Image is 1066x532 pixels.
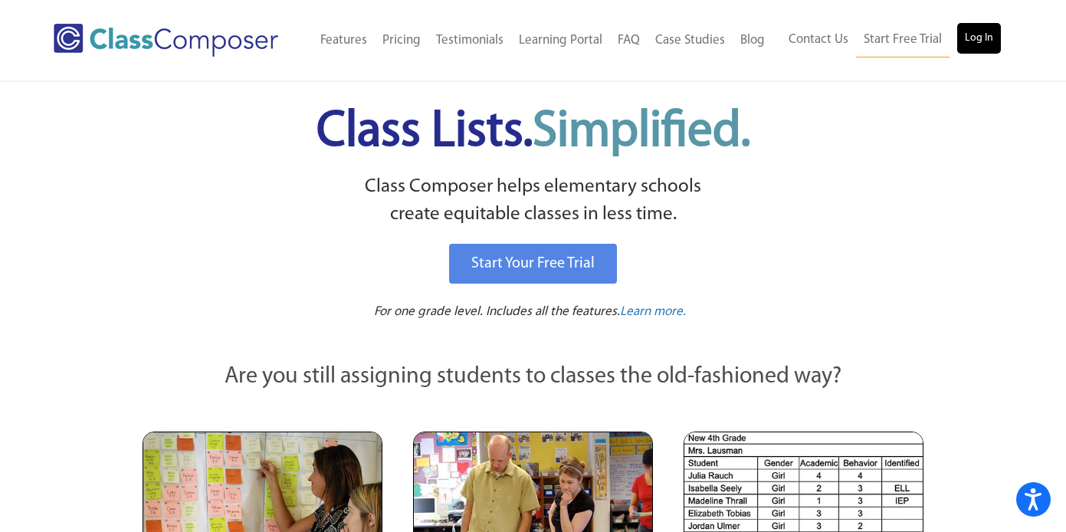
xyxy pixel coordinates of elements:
[54,24,278,57] img: Class Composer
[733,24,772,57] a: Blog
[317,107,750,157] span: Class Lists.
[375,24,428,57] a: Pricing
[620,305,686,318] span: Learn more.
[140,173,927,229] p: Class Composer helps elementary schools create equitable classes in less time.
[471,256,595,271] span: Start Your Free Trial
[305,24,773,57] nav: Header Menu
[856,23,950,57] a: Start Free Trial
[313,24,375,57] a: Features
[957,23,1001,54] a: Log In
[620,303,686,322] a: Learn more.
[533,107,750,157] span: Simplified.
[772,23,1001,57] nav: Header Menu
[648,24,733,57] a: Case Studies
[428,24,511,57] a: Testimonials
[449,244,617,284] a: Start Your Free Trial
[610,24,648,57] a: FAQ
[374,305,620,318] span: For one grade level. Includes all the features.
[511,24,610,57] a: Learning Portal
[781,23,856,57] a: Contact Us
[143,360,924,394] p: Are you still assigning students to classes the old-fashioned way?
